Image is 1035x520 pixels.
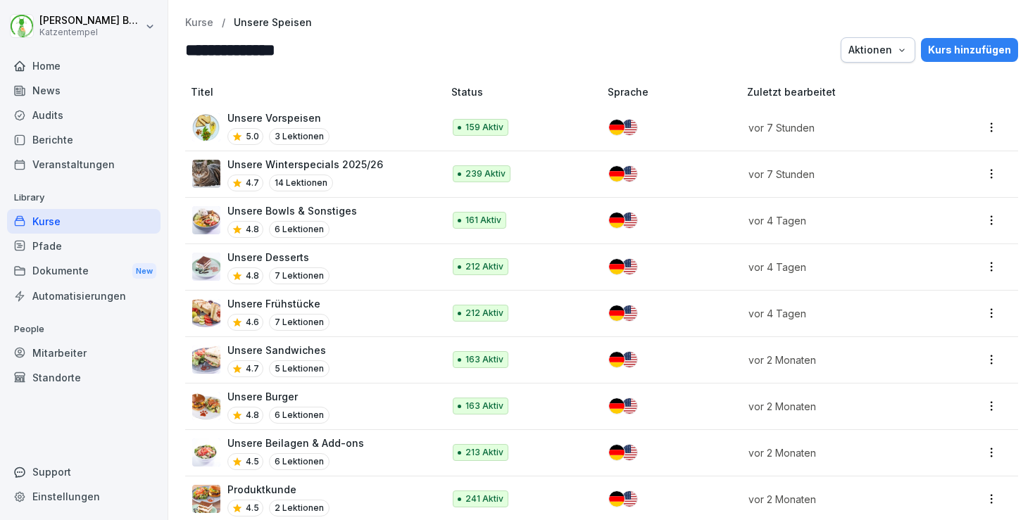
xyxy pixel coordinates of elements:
[7,459,161,484] div: Support
[246,316,259,329] p: 4.6
[7,209,161,234] div: Kurse
[7,152,161,177] a: Veranstaltungen
[748,120,931,135] p: vor 7 Stunden
[246,269,259,282] p: 4.8
[622,305,637,321] img: us.svg
[222,17,225,29] p: /
[451,84,603,99] p: Status
[192,206,220,234] img: ei04ryqe7fxjsz5spfhrf5na.png
[609,491,625,507] img: de.svg
[246,223,259,236] p: 4.8
[7,258,161,284] div: Dokumente
[39,27,142,37] p: Katzentempel
[465,353,503,366] p: 163 Aktiv
[7,53,161,78] a: Home
[848,42,908,58] div: Aktionen
[465,167,506,180] p: 239 Aktiv
[7,78,161,103] a: News
[269,314,330,331] p: 7 Lektionen
[227,110,330,125] p: Unsere Vorspeisen
[465,400,503,412] p: 163 Aktiv
[609,213,625,228] img: de.svg
[465,446,503,459] p: 213 Aktiv
[748,167,931,182] p: vor 7 Stunden
[227,157,383,172] p: Unsere Winterspecials 2025/26
[465,493,503,505] p: 241 Aktiv
[7,234,161,258] a: Pfade
[227,343,330,357] p: Unsere Sandwiches
[269,453,330,470] p: 6 Lektionen
[185,17,213,29] a: Kurse
[7,341,161,365] a: Mitarbeiter
[246,362,259,375] p: 4.7
[7,365,161,390] a: Standorte
[608,84,741,99] p: Sprache
[246,409,259,421] p: 4.8
[227,296,330,311] p: Unsere Frühstücke
[622,259,637,274] img: us.svg
[465,307,503,319] p: 212 Aktiv
[928,42,1011,58] div: Kurs hinzufügen
[246,177,259,189] p: 4.7
[132,263,156,279] div: New
[234,17,312,29] a: Unsere Speisen
[7,318,161,341] p: People
[39,15,142,27] p: [PERSON_NAME] Benedix
[192,253,220,281] img: uk78nzme8od8c10kt62qgexg.png
[748,306,931,321] p: vor 4 Tagen
[921,38,1018,62] button: Kurs hinzufügen
[192,392,220,420] img: dqougkkopz82o0ywp7u5488v.png
[748,399,931,414] p: vor 2 Monaten
[269,500,330,516] p: 2 Lektionen
[748,353,931,367] p: vor 2 Monaten
[609,398,625,414] img: de.svg
[622,445,637,460] img: us.svg
[465,260,503,273] p: 212 Aktiv
[748,445,931,460] p: vor 2 Monaten
[609,445,625,460] img: de.svg
[192,345,220,374] img: yi7xhwbxe3m4h1lezp14n586.png
[227,203,357,218] p: Unsere Bowls & Sonstiges
[7,103,161,127] a: Audits
[227,250,330,265] p: Unsere Desserts
[465,214,501,227] p: 161 Aktiv
[622,352,637,367] img: us.svg
[747,84,948,99] p: Zuletzt bearbeitet
[622,120,637,135] img: us.svg
[7,127,161,152] a: Berichte
[246,130,259,143] p: 5.0
[192,113,220,141] img: hk6n0y9qhh48bqa8yzt6q7ea.png
[841,37,915,63] button: Aktionen
[7,284,161,308] a: Automatisierungen
[227,436,364,450] p: Unsere Beilagen & Add-ons
[748,492,931,507] p: vor 2 Monaten
[7,258,161,284] a: DokumenteNew
[748,213,931,228] p: vor 4 Tagen
[192,160,220,188] img: mt6s7z2smeoqxj5xmfqodvlo.png
[269,128,330,145] p: 3 Lektionen
[609,305,625,321] img: de.svg
[622,166,637,182] img: us.svg
[7,186,161,209] p: Library
[622,491,637,507] img: us.svg
[192,438,220,467] img: mfxb536y0r59jvglhjdeznef.png
[7,484,161,509] a: Einstellungen
[465,121,503,134] p: 159 Aktiv
[192,485,220,513] img: ubrm3x2m0ajy8muzg063xjpe.png
[191,84,446,99] p: Titel
[192,299,220,327] img: xjb5akufvkicg26u72a6ikpa.png
[269,221,330,238] p: 6 Lektionen
[609,259,625,274] img: de.svg
[227,389,330,404] p: Unsere Burger
[748,260,931,274] p: vor 4 Tagen
[609,166,625,182] img: de.svg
